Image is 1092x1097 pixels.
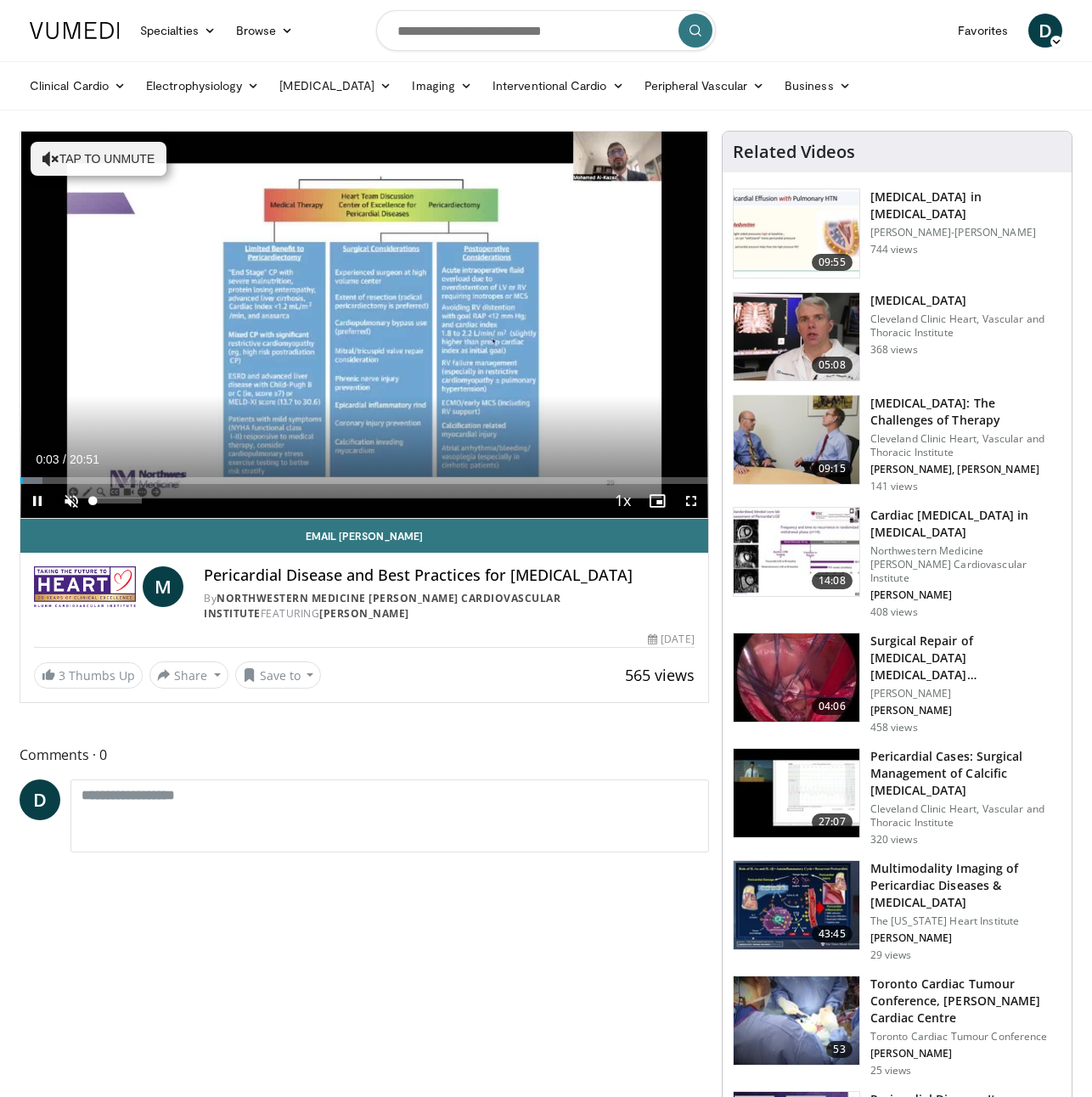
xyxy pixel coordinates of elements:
p: Cleveland Clinic Heart, Vascular and Thoracic Institute [870,312,1061,340]
a: 14:08 Cardiac [MEDICAL_DATA] in [MEDICAL_DATA] Northwestern Medicine [PERSON_NAME] Cardiovascular... [733,507,1061,619]
button: Fullscreen [674,484,708,518]
video-js: Video Player [20,132,708,519]
span: 09:55 [812,254,853,271]
p: 320 views [870,833,918,847]
a: 04:06 Surgical Repair of [MEDICAL_DATA] [MEDICAL_DATA] [MEDICAL_DATA] into Right Atr… [PERSON_NAM... [733,633,1061,734]
button: Playback Rate [606,484,640,518]
button: Enable picture-in-picture mode [640,484,674,518]
h3: Surgical Repair of [MEDICAL_DATA] [MEDICAL_DATA] [MEDICAL_DATA] into Right Atr… [870,633,1061,684]
span: Comments 0 [20,744,709,766]
p: 368 views [870,343,918,357]
h4: Related Videos [733,142,855,162]
input: Search topics, interventions [376,10,716,51]
img: 81806da1-cb19-4291-9e63-af6f9c08f6e2.150x105_q85_crop-smart_upscale.jpg [734,396,859,484]
a: D [1028,14,1062,48]
a: 09:15 [MEDICAL_DATA]: The Challenges of Therapy Cleveland Clinic Heart, Vascular and Thoracic Ins... [733,395,1061,493]
a: Email [PERSON_NAME] [20,519,708,553]
p: Cleveland Clinic Heart, Vascular and Thoracic Institute [870,432,1061,459]
a: Northwestern Medicine [PERSON_NAME] Cardiovascular Institute [204,591,560,621]
h4: Pericardial Disease and Best Practices for [MEDICAL_DATA] [204,566,695,585]
p: Toronto Cardiac Tumour Conference [870,1030,1061,1044]
a: 53 Toronto Cardiac Tumour Conference, [PERSON_NAME] Cardiac Centre Toronto Cardiac Tumour Confere... [733,976,1061,1077]
p: [PERSON_NAME] [870,588,1061,602]
p: [PERSON_NAME] [870,1047,1061,1060]
button: Share [149,661,228,689]
span: 565 views [625,665,695,685]
a: Interventional Cardio [482,69,634,103]
p: 458 views [870,721,918,734]
a: [MEDICAL_DATA] [269,69,402,103]
span: 27:07 [812,813,853,830]
a: 09:55 [MEDICAL_DATA] in [MEDICAL_DATA] [PERSON_NAME]-[PERSON_NAME] 744 views [733,188,1061,278]
img: 3dc0368a-2075-4784-b9ef-fd2b016ac5c5.150x105_q85_crop-smart_upscale.jpg [734,749,859,837]
h3: [MEDICAL_DATA] in [MEDICAL_DATA] [870,188,1061,222]
span: 0:03 [36,453,59,466]
h3: [MEDICAL_DATA]: The Challenges of Therapy [870,395,1061,429]
p: 744 views [870,243,918,256]
img: 742811d5-264f-45b0-855e-2ae3510b3c71.150x105_q85_crop-smart_upscale.jpg [734,189,859,278]
p: 408 views [870,605,918,619]
span: 53 [826,1041,852,1058]
p: [PERSON_NAME]-[PERSON_NAME] [870,226,1061,239]
div: Progress Bar [20,477,708,484]
a: D [20,779,60,820]
span: 14:08 [812,572,853,589]
span: / [63,453,66,466]
p: [PERSON_NAME], [PERSON_NAME] [870,463,1061,476]
a: Electrophysiology [136,69,269,103]
img: VuMedi Logo [30,22,120,39]
img: 8c062c70-7437-4360-a922-923dab357f48.150x105_q85_crop-smart_upscale.jpg [734,861,859,949]
h3: Pericardial Cases: Surgical Management of Calcific [MEDICAL_DATA] [870,748,1061,799]
p: 29 views [870,948,912,962]
a: 27:07 Pericardial Cases: Surgical Management of Calcific [MEDICAL_DATA] Cleveland Clinic Heart, V... [733,748,1061,847]
div: Volume Level [93,498,141,503]
a: Specialties [130,14,226,48]
h3: Toronto Cardiac Tumour Conference, [PERSON_NAME] Cardiac Centre [870,976,1061,1027]
a: Clinical Cardio [20,69,136,103]
p: The [US_STATE] Heart Institute [870,914,1061,928]
a: Peripheral Vascular [634,69,774,103]
p: 25 views [870,1064,912,1077]
h3: Multimodality Imaging of Pericardiac Diseases & [MEDICAL_DATA] [870,860,1061,911]
p: Cleveland Clinic Heart, Vascular and Thoracic Institute [870,802,1061,830]
span: 05:08 [812,357,853,374]
a: Imaging [402,69,482,103]
p: [PERSON_NAME] [870,931,1061,945]
img: e0afaba8-930f-427d-8619-bec63c13eee7.150x105_q85_crop-smart_upscale.jpg [734,508,859,596]
a: 05:08 [MEDICAL_DATA] Cleveland Clinic Heart, Vascular and Thoracic Institute 368 views [733,292,1061,382]
button: Pause [20,484,54,518]
span: 43:45 [812,925,853,942]
a: Business [774,69,861,103]
span: 04:06 [812,698,853,715]
span: 20:51 [70,453,99,466]
a: 43:45 Multimodality Imaging of Pericardiac Diseases & [MEDICAL_DATA] The [US_STATE] Heart Institu... [733,860,1061,962]
div: By FEATURING [204,591,695,622]
p: [PERSON_NAME] [870,704,1061,717]
a: 3 Thumbs Up [34,662,143,689]
img: 018d9d45-e6a0-4f0c-a02c-d05f301721ba.150x105_q85_crop-smart_upscale.jpg [734,976,859,1065]
p: [PERSON_NAME] [870,687,1061,700]
img: Northwestern Medicine Bluhm Cardiovascular Institute [34,566,136,607]
img: e1d9762e-5220-4a4e-9de3-10c1d7db7c4d.150x105_q85_crop-smart_upscale.jpg [734,293,859,381]
img: e8fada25-58cd-41e8-87e0-fa5351933d50.150x105_q85_crop-smart_upscale.jpg [734,633,859,722]
button: Save to [235,661,322,689]
p: Northwestern Medicine [PERSON_NAME] Cardiovascular Institute [870,544,1061,585]
div: [DATE] [648,632,694,647]
span: 09:15 [812,460,853,477]
a: Favorites [948,14,1018,48]
a: [PERSON_NAME] [319,606,409,621]
h3: [MEDICAL_DATA] [870,292,1061,309]
span: 3 [59,667,65,684]
p: 141 views [870,480,918,493]
a: Browse [226,14,304,48]
a: M [143,566,183,607]
button: Unmute [54,484,88,518]
button: Tap to unmute [31,142,166,176]
h3: Cardiac [MEDICAL_DATA] in [MEDICAL_DATA] [870,507,1061,541]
